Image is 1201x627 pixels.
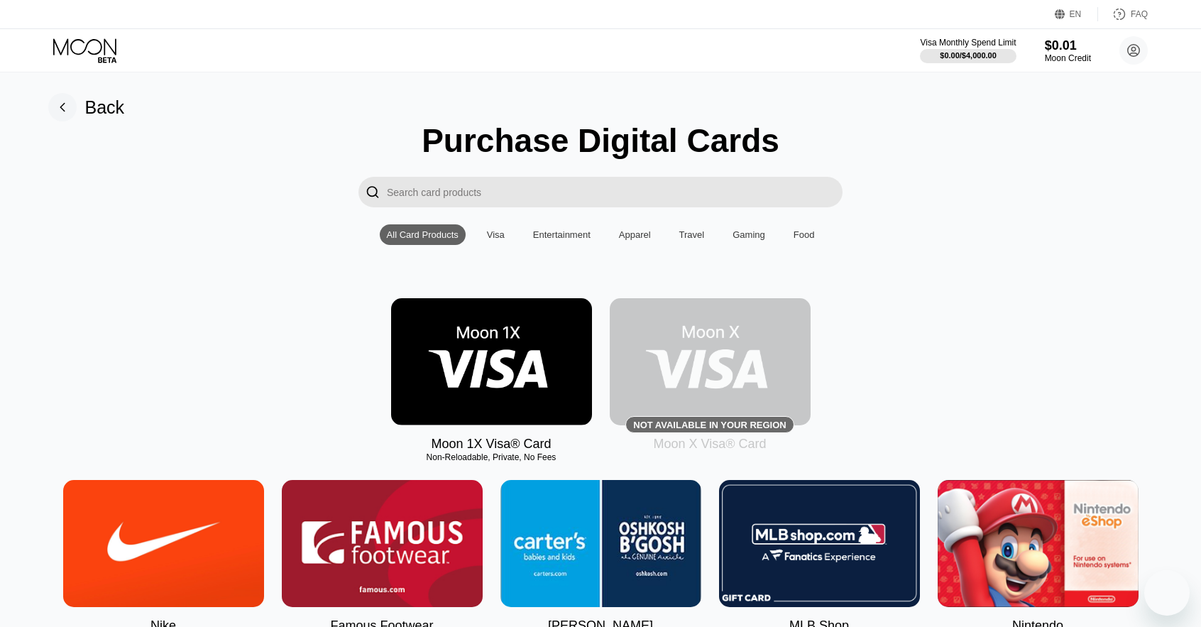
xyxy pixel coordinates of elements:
div: Purchase Digital Cards [422,121,779,160]
div: EN [1070,9,1082,19]
div: Entertainment [533,229,591,240]
div: EN [1055,7,1098,21]
div: Food [794,229,815,240]
div: Visa [480,224,512,245]
div: FAQ [1131,9,1148,19]
div: Not available in your region [610,298,811,425]
div: Non-Reloadable, Private, No Fees [391,452,592,462]
div: Travel [672,224,712,245]
div: Moon X Visa® Card [653,437,766,452]
div: All Card Products [380,224,466,245]
div: $0.01 [1045,38,1091,53]
div: Entertainment [526,224,598,245]
div: Visa Monthly Spend Limit$0.00/$4,000.00 [920,38,1016,63]
div: Gaming [725,224,772,245]
div:  [358,177,387,207]
div: Visa Monthly Spend Limit [920,38,1016,48]
div: Apparel [619,229,651,240]
div: FAQ [1098,7,1148,21]
div: Travel [679,229,705,240]
div: Back [48,93,125,121]
div: Moon 1X Visa® Card [431,437,551,452]
div: Not available in your region [633,420,786,430]
div: All Card Products [387,229,459,240]
div: Food [786,224,822,245]
div:  [366,184,380,200]
div: Moon Credit [1045,53,1091,63]
iframe: Button to launch messaging window [1144,570,1190,616]
input: Search card products [387,177,843,207]
div: Gaming [733,229,765,240]
div: $0.00 / $4,000.00 [940,51,997,60]
div: $0.01Moon Credit [1045,38,1091,63]
div: Apparel [612,224,658,245]
div: Back [85,97,125,118]
div: Visa [487,229,505,240]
